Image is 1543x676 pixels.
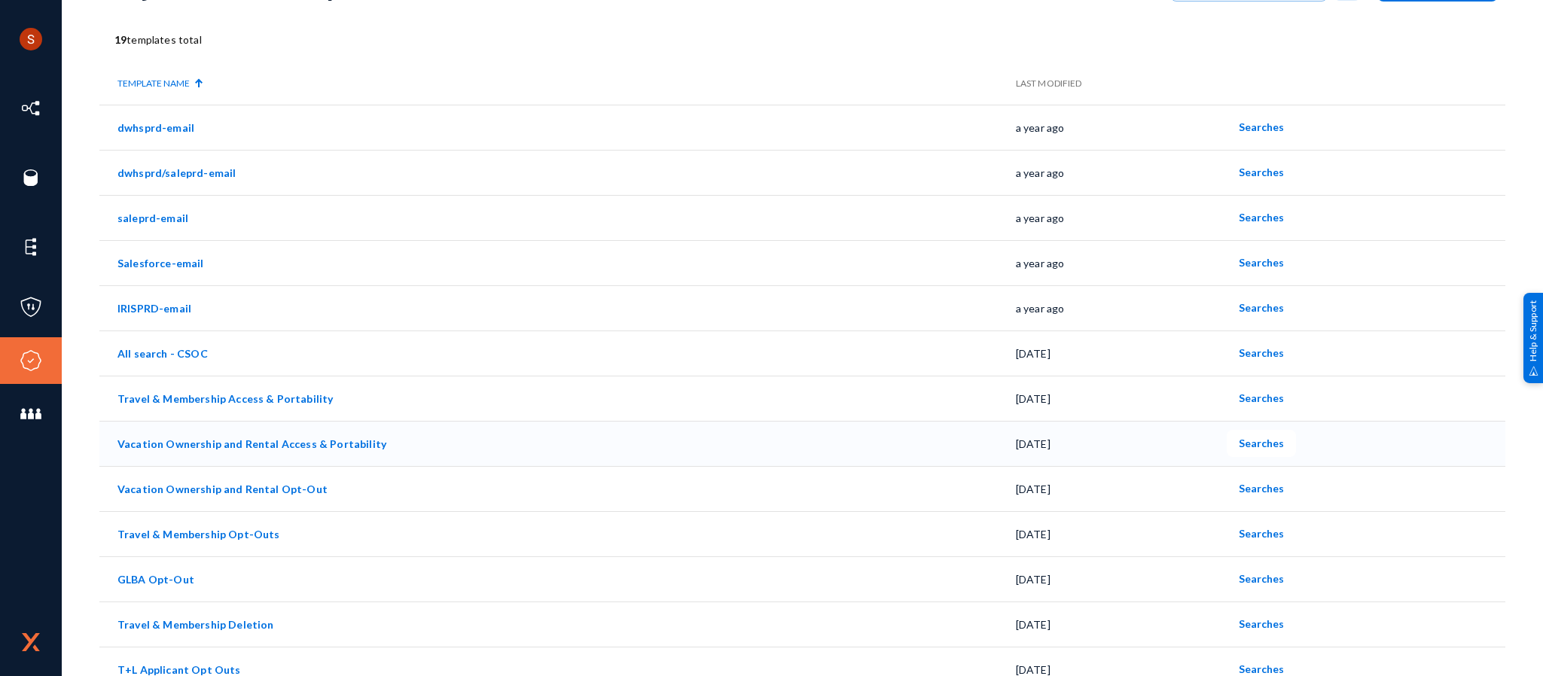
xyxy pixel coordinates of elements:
span: Searches [1239,166,1284,178]
a: Travel & Membership Opt-Outs [117,528,279,540]
td: a year ago [1016,240,1227,285]
img: icon-inventory.svg [20,97,42,120]
span: Searches [1239,120,1284,133]
div: Template Name [117,77,190,90]
span: Searches [1239,346,1284,359]
span: Searches [1239,527,1284,540]
span: Searches [1239,211,1284,224]
td: [DATE] [1016,556,1227,601]
button: Searches [1227,114,1296,141]
b: 19 [114,33,127,46]
button: Searches [1227,385,1296,412]
span: Searches [1239,662,1284,675]
div: templates total [99,32,1505,47]
a: dwhsprd-email [117,121,194,134]
span: Searches [1239,617,1284,630]
a: Travel & Membership Deletion [117,618,273,631]
span: Searches [1239,256,1284,269]
img: ACg8ocLCHWB70YVmYJSZIkanuWRMiAOKj9BOxslbKTvretzi-06qRA=s96-c [20,28,42,50]
td: a year ago [1016,105,1227,150]
img: icon-policies.svg [20,296,42,318]
button: Searches [1227,204,1296,231]
a: All search - CSOC [117,347,208,360]
button: Searches [1227,294,1296,321]
a: Travel & Membership Access & Portability [117,392,333,405]
td: a year ago [1016,150,1227,195]
td: [DATE] [1016,421,1227,466]
img: icon-elements.svg [20,236,42,258]
td: [DATE] [1016,376,1227,421]
a: Salesforce-email [117,257,204,269]
span: Searches [1239,482,1284,495]
span: Searches [1239,301,1284,314]
button: Searches [1227,475,1296,502]
td: a year ago [1016,195,1227,240]
a: Vacation Ownership and Rental Access & Portability [117,437,386,450]
td: [DATE] [1016,330,1227,376]
a: saleprd-email [117,212,188,224]
div: Template Name [117,77,1016,90]
td: a year ago [1016,285,1227,330]
td: [DATE] [1016,511,1227,556]
a: IRISPRD-email [117,302,191,315]
img: icon-compliance.svg [20,349,42,372]
button: Searches [1227,565,1296,592]
a: Vacation Ownership and Rental Opt-Out [117,483,328,495]
button: Searches [1227,520,1296,547]
a: GLBA Opt-Out [117,573,194,586]
button: Searches [1227,430,1296,457]
div: Help & Support [1523,293,1543,383]
th: Last Modified [1016,62,1227,105]
span: Searches [1239,572,1284,585]
button: Searches [1227,611,1296,638]
span: Searches [1239,437,1284,449]
img: icon-sources.svg [20,166,42,189]
button: Searches [1227,249,1296,276]
img: help_support.svg [1529,366,1538,376]
a: dwhsprd/saleprd-email [117,166,236,179]
td: [DATE] [1016,601,1227,647]
td: [DATE] [1016,466,1227,511]
img: icon-members.svg [20,403,42,425]
span: Searches [1239,391,1284,404]
button: Searches [1227,159,1296,186]
button: Searches [1227,340,1296,367]
a: T+L Applicant Opt Outs [117,663,241,676]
